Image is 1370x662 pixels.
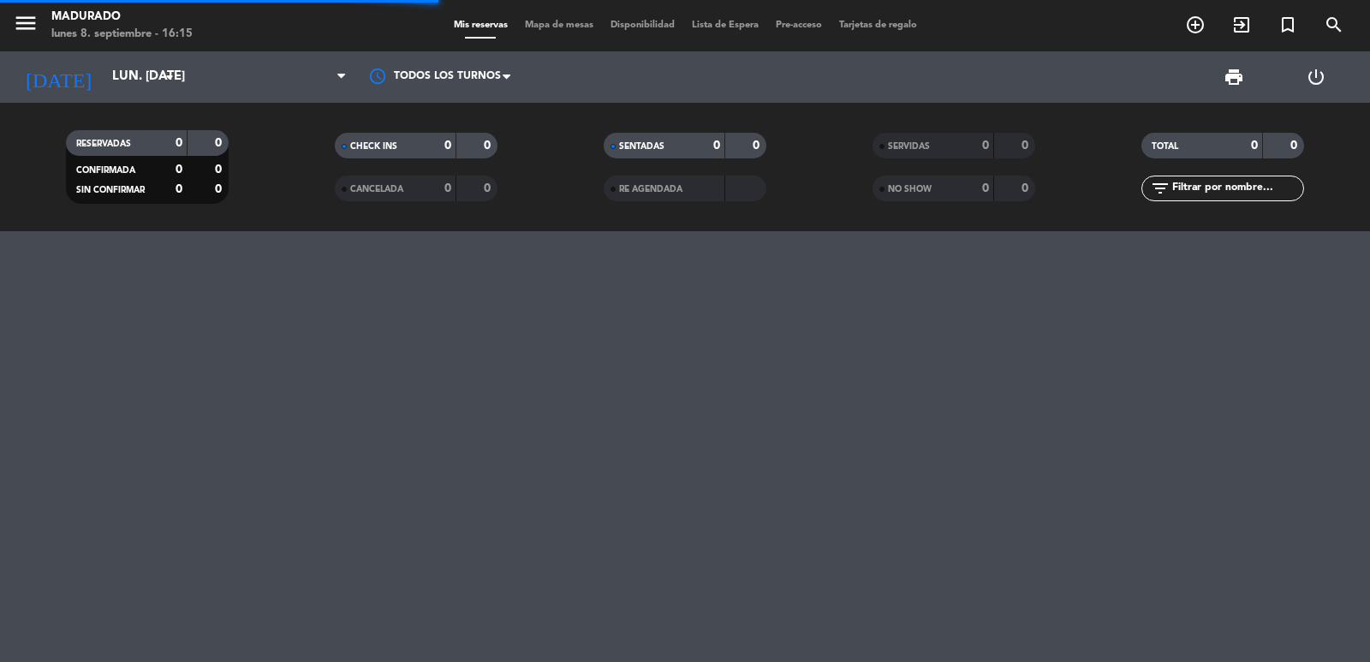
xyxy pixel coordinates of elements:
[1185,15,1206,35] i: add_circle_outline
[1306,67,1326,87] i: power_settings_new
[215,164,225,176] strong: 0
[1152,142,1178,151] span: TOTAL
[602,21,683,30] span: Disponibilidad
[753,140,763,152] strong: 0
[484,140,494,152] strong: 0
[176,164,182,176] strong: 0
[1231,15,1252,35] i: exit_to_app
[444,182,451,194] strong: 0
[516,21,602,30] span: Mapa de mesas
[1170,179,1303,198] input: Filtrar por nombre...
[1251,140,1258,152] strong: 0
[76,186,145,194] span: SIN CONFIRMAR
[683,21,767,30] span: Lista de Espera
[1022,140,1032,152] strong: 0
[51,26,193,43] div: lunes 8. septiembre - 16:15
[831,21,926,30] span: Tarjetas de regalo
[13,58,104,96] i: [DATE]
[176,137,182,149] strong: 0
[76,166,135,175] span: CONFIRMADA
[767,21,831,30] span: Pre-acceso
[1324,15,1344,35] i: search
[1278,15,1298,35] i: turned_in_not
[1275,51,1357,103] div: LOG OUT
[1150,178,1170,199] i: filter_list
[1290,140,1301,152] strong: 0
[445,21,516,30] span: Mis reservas
[619,142,664,151] span: SENTADAS
[982,140,989,152] strong: 0
[484,182,494,194] strong: 0
[1224,67,1244,87] span: print
[215,183,225,195] strong: 0
[888,185,932,194] span: NO SHOW
[619,185,682,194] span: RE AGENDADA
[159,67,180,87] i: arrow_drop_down
[713,140,720,152] strong: 0
[1022,182,1032,194] strong: 0
[982,182,989,194] strong: 0
[51,9,193,26] div: Madurado
[350,142,397,151] span: CHECK INS
[13,10,39,36] i: menu
[176,183,182,195] strong: 0
[888,142,930,151] span: SERVIDAS
[444,140,451,152] strong: 0
[13,10,39,42] button: menu
[350,185,403,194] span: CANCELADA
[215,137,225,149] strong: 0
[76,140,131,148] span: RESERVADAS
